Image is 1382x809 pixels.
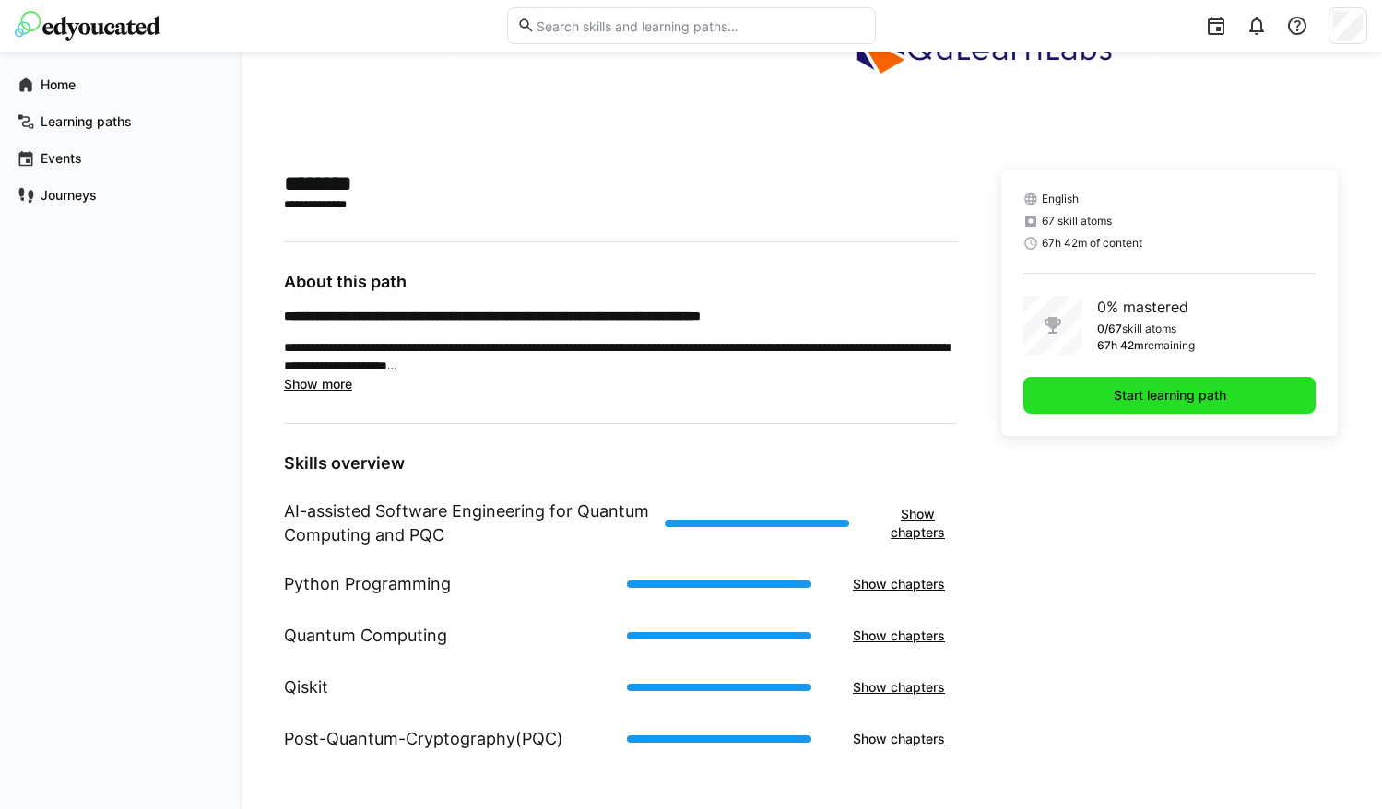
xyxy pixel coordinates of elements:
[850,678,948,697] span: Show chapters
[1122,322,1176,336] p: skill atoms
[284,624,447,648] h1: Quantum Computing
[1097,296,1195,318] p: 0% mastered
[1042,236,1142,251] span: 67h 42m of content
[850,730,948,748] span: Show chapters
[284,453,957,474] h3: Skills overview
[284,499,650,547] h1: AI-assisted Software Engineering for Quantum Computing and PQC
[1097,338,1144,353] p: 67h 42m
[879,496,957,551] button: Show chapters
[888,505,948,542] span: Show chapters
[850,575,948,593] span: Show chapters
[284,727,563,751] h1: Post-Quantum-Cryptography(PQC)
[1144,338,1195,353] p: remaining
[1097,322,1122,336] p: 0/67
[1042,214,1112,229] span: 67 skill atoms
[841,721,957,757] button: Show chapters
[284,675,328,699] h1: Qiskit
[850,627,948,645] span: Show chapters
[284,572,451,596] h1: Python Programming
[284,272,957,292] h3: About this path
[841,669,957,706] button: Show chapters
[284,376,352,392] span: Show more
[841,566,957,603] button: Show chapters
[535,18,865,34] input: Search skills and learning paths…
[1111,386,1229,404] span: Start learning path
[841,617,957,654] button: Show chapters
[1023,377,1316,414] button: Start learning path
[1042,192,1079,206] span: English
